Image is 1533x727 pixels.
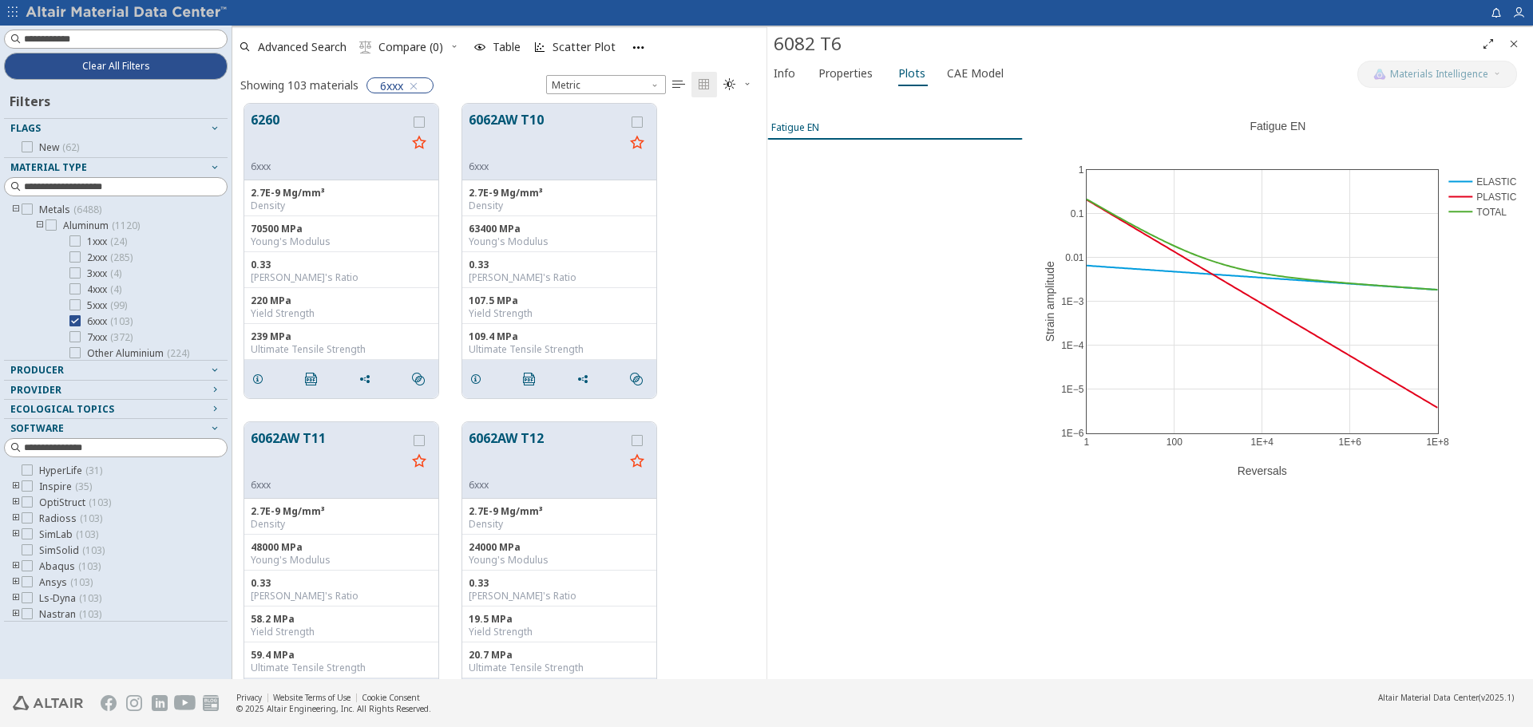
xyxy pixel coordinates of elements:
span: Inspire [39,480,92,493]
button: Details [462,363,496,395]
span: Metric [546,75,666,94]
a: Cookie Consent [362,692,420,703]
i:  [359,41,372,53]
span: HyperLife [39,464,102,477]
i: toogle group [10,528,22,541]
div: 2.7E-9 Mg/mm³ [251,505,432,518]
div: 109.4 MPa [469,330,650,343]
button: Flags [4,119,228,138]
span: SimLab [39,528,98,541]
span: Info [774,61,795,86]
i:  [723,78,736,91]
i: toogle group [10,203,22,216]
span: ( 35 ) [75,480,92,493]
button: 6062AW T12 [469,429,624,479]
span: OptiStruct [39,496,111,509]
button: Similar search [405,363,438,395]
span: ( 4 ) [110,267,121,280]
span: New [39,141,79,154]
span: Material Type [10,160,87,174]
span: ( 99 ) [110,298,127,312]
span: Aluminum [63,219,140,232]
button: Favorite [624,131,650,156]
i: toogle group [10,592,22,605]
span: Ls-Dyna [39,592,101,605]
button: PDF Download [298,363,331,395]
button: Table View [666,72,691,97]
span: Table [493,41,521,53]
i:  [412,373,425,385]
span: 1xxx [87,235,127,248]
span: ( 103 ) [79,591,101,605]
button: 6260 [251,110,406,160]
span: ( 372 ) [110,330,133,344]
div: Density [251,518,432,531]
span: Compare (0) [378,41,443,53]
span: Clear All Filters [82,60,150,73]
span: Ansys [39,576,93,589]
span: ( 103 ) [110,314,133,328]
div: 0.33 [251,577,432,590]
a: Privacy [236,692,262,703]
div: Density [469,200,650,212]
span: ( 103 ) [70,575,93,589]
span: ( 103 ) [89,496,111,509]
i: toogle group [34,219,46,232]
div: Ultimate Tensile Strength [251,343,432,356]
span: Other Aluminium [87,347,189,360]
button: AI CopilotMaterials Intelligence [1357,61,1517,88]
div: 48000 MPa [251,541,432,554]
span: Plots [898,61,925,86]
span: ( 103 ) [82,543,105,557]
img: Altair Engineering [13,696,83,710]
div: [PERSON_NAME]'s Ratio [469,271,650,284]
button: Share [569,363,603,395]
button: Provider [4,381,228,400]
div: 70500 MPa [251,223,432,235]
span: Flags [10,121,41,135]
span: Ecological Topics [10,402,114,416]
button: 6062AW T10 [469,110,624,160]
img: Altair Material Data Center [26,5,229,21]
span: Abaqus [39,560,101,573]
div: 6xxx [251,479,406,492]
i:  [698,78,711,91]
span: Scatter Plot [553,41,616,53]
span: 6xxx [380,78,403,93]
button: Share [351,363,385,395]
span: SimSolid [39,544,105,557]
span: Advanced Search [258,41,347,53]
div: 6xxx [251,160,406,173]
div: 220 MPa [251,294,432,307]
button: Favorite [406,449,432,475]
span: ( 103 ) [76,527,98,541]
i: toogle group [10,480,22,493]
div: Young's Modulus [469,235,650,248]
div: 0.33 [251,259,432,271]
div: Ultimate Tensile Strength [469,662,650,674]
div: 6xxx [469,479,624,492]
span: Provider [10,383,61,397]
div: Young's Modulus [469,554,650,567]
span: CAE Model [947,61,1004,86]
button: Material Type [4,158,228,177]
div: [PERSON_NAME]'s Ratio [469,590,650,603]
button: Ecological Topics [4,400,228,419]
button: Tile View [691,72,717,97]
div: 6xxx [469,160,624,173]
span: Properties [818,61,873,86]
button: Clear All Filters [4,53,228,80]
span: 2xxx [87,251,133,264]
span: 3xxx [87,267,121,280]
div: 6082 T6 [774,31,1476,57]
div: 107.5 MPa [469,294,650,307]
span: Software [10,421,64,435]
span: ( 31 ) [85,464,102,477]
span: Metals [39,203,101,216]
span: ( 6488 ) [73,203,101,216]
div: Fatigue EN [771,121,819,134]
button: Close [1501,31,1527,57]
span: Nastran [39,608,101,621]
div: Yield Strength [251,626,432,638]
span: 6xxx [87,315,133,328]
